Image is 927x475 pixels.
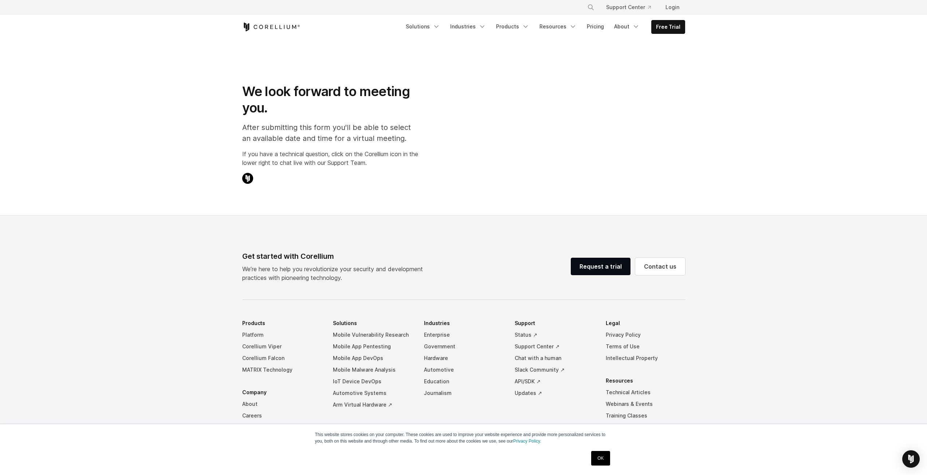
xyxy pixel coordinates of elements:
a: Careers [242,410,322,421]
a: Training Classes [606,410,685,421]
a: Intellectual Property [606,352,685,364]
div: Get started with Corellium [242,251,429,262]
a: Enterprise [424,329,503,341]
a: Login [660,1,685,14]
a: Technical Articles [606,387,685,398]
a: Education [424,376,503,387]
a: Solutions [401,20,444,33]
a: Technical Support [606,421,685,433]
p: This website stores cookies on your computer. These cookies are used to improve your website expe... [315,431,612,444]
a: MATRIX Technology [242,364,322,376]
a: Contact [242,421,322,433]
a: About [242,398,322,410]
a: Resources [535,20,581,33]
div: Navigation Menu [242,317,685,475]
a: Platform [242,329,322,341]
a: Chat with a human [515,352,594,364]
a: Contact us [635,258,685,275]
a: Government [424,341,503,352]
a: Terms of Use [606,341,685,352]
a: Updates ↗ [515,387,594,399]
p: We’re here to help you revolutionize your security and development practices with pioneering tech... [242,265,429,282]
a: Slack Community ↗ [515,364,594,376]
a: Mobile Malware Analysis [333,364,412,376]
a: Products [492,20,534,33]
a: Corellium Falcon [242,352,322,364]
a: Mobile App DevOps [333,352,412,364]
div: Open Intercom Messenger [902,450,920,468]
a: Corellium Viper [242,341,322,352]
a: Privacy Policy. [513,439,541,444]
p: After submitting this form you'll be able to select an available date and time for a virtual meet... [242,122,418,144]
img: Corellium Chat Icon [242,173,253,184]
a: Support Center ↗ [515,341,594,352]
a: Free Trial [652,20,685,33]
a: Privacy Policy [606,329,685,341]
a: Webinars & Events [606,398,685,410]
a: Pricing [582,20,608,33]
a: Automotive [424,364,503,376]
h1: We look forward to meeting you. [242,83,418,116]
a: Status ↗ [515,329,594,341]
a: OK [591,451,610,466]
a: Request a trial [571,258,631,275]
a: Support Center [600,1,657,14]
a: Corellium Home [242,23,300,31]
a: IoT Device DevOps [333,376,412,387]
a: Hardware [424,352,503,364]
a: Mobile Vulnerability Research [333,329,412,341]
a: Journalism [424,387,503,399]
a: Industries [446,20,490,33]
a: Automotive Systems [333,387,412,399]
a: Arm Virtual Hardware ↗ [333,399,412,411]
a: API/SDK ↗ [515,376,594,387]
a: About [610,20,644,33]
button: Search [584,1,597,14]
div: Navigation Menu [401,20,685,34]
div: Navigation Menu [578,1,685,14]
a: Mobile App Pentesting [333,341,412,352]
p: If you have a technical question, click on the Corellium icon in the lower right to chat live wit... [242,150,418,167]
